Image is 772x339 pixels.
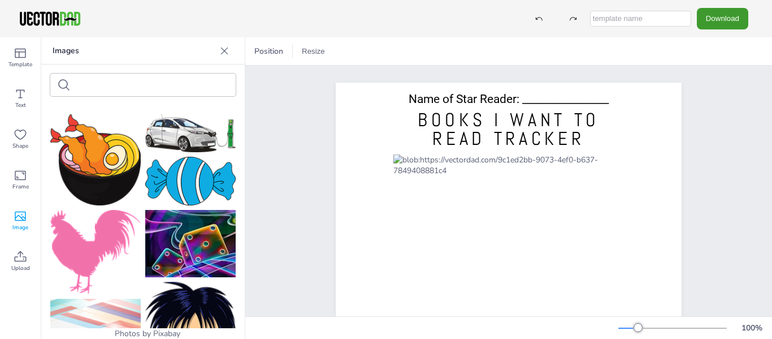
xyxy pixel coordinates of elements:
img: given-67935_150.jpg [145,210,236,277]
button: Resize [297,42,329,61]
a: Pixabay [153,328,180,339]
span: Frame [12,182,29,191]
span: Name of Star Reader: _________________ [409,92,609,106]
img: candy-6887678_150.png [145,157,236,205]
p: Images [53,37,215,65]
img: noodle-3899206_150.png [50,114,141,205]
img: car-3321668_150.png [145,114,236,152]
div: 100 % [738,323,765,333]
span: Position [252,46,285,57]
button: Download [697,8,748,29]
input: template name [590,11,691,27]
img: cock-1893885_150.png [50,210,141,294]
span: Template [8,60,32,69]
span: Shape [12,141,28,151]
div: Photos by [41,328,245,339]
span: Text [15,101,26,110]
span: Upload [11,264,30,273]
span: BOOKS I WANT TO READ TRACKER [418,108,600,151]
img: VectorDad-1.png [18,10,82,27]
span: Image [12,223,28,232]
